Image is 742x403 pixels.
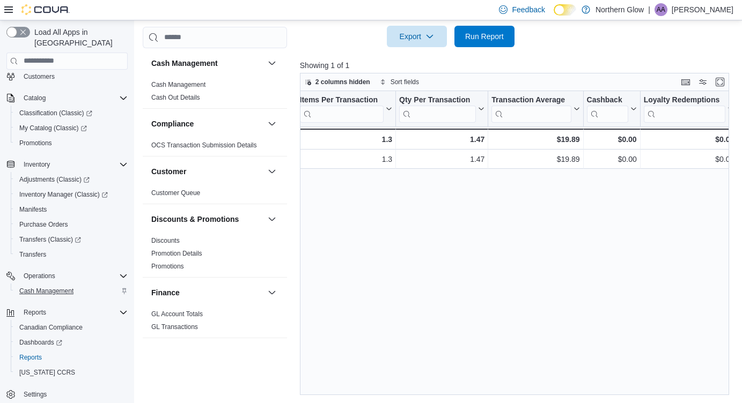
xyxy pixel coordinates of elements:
a: Classification (Classic) [11,106,132,121]
span: Customers [24,72,55,81]
button: Export [387,26,447,47]
button: Cash Management [151,58,263,69]
span: Dashboards [15,336,128,349]
div: 1.3 [299,153,392,166]
button: Transaction Average [491,95,579,122]
button: Sort fields [376,76,423,88]
span: Operations [24,272,55,280]
div: Items Per Transaction [299,95,384,122]
span: Promotions [15,137,128,150]
a: Transfers (Classic) [11,232,132,247]
button: Qty Per Transaction [399,95,484,122]
button: Display options [696,76,709,88]
button: Purchase Orders [11,217,132,232]
button: Reports [2,305,132,320]
span: Feedback [512,4,545,15]
span: Inventory [19,158,128,171]
span: Transfers (Classic) [19,235,81,244]
div: Items Per Transaction [299,95,384,105]
a: Purchase Orders [15,218,72,231]
div: Loyalty Redemptions [643,95,725,105]
span: Washington CCRS [15,366,128,379]
button: Customers [2,69,132,84]
span: Purchase Orders [15,218,128,231]
span: Operations [19,270,128,282]
a: [US_STATE] CCRS [15,366,79,379]
button: Customer [266,165,278,178]
span: Reports [19,306,128,319]
a: Cash Management [15,285,78,297]
div: Customer [143,186,287,204]
span: Manifests [19,205,47,214]
a: Customers [19,70,59,83]
a: Discounts [151,237,180,244]
span: Inventory Manager (Classic) [15,188,128,201]
span: Inventory Manager (Classic) [19,190,108,199]
p: Northern Glow [596,3,644,16]
button: Customer [151,166,263,177]
span: My Catalog (Classic) [15,122,128,135]
a: Cash Out Details [151,94,200,101]
div: Transaction Average [491,95,571,122]
button: Inventory [19,158,54,171]
button: Catalog [19,92,50,105]
div: $0.00 [586,133,636,146]
span: Reports [24,308,46,317]
div: 1.47 [399,153,484,166]
div: $19.89 [491,153,579,166]
p: [PERSON_NAME] [672,3,733,16]
a: Canadian Compliance [15,321,87,334]
button: Manifests [11,202,132,217]
div: $0.00 [643,133,734,146]
button: Settings [2,386,132,402]
span: AA [657,3,665,16]
span: Adjustments (Classic) [15,173,128,186]
button: Finance [151,287,263,298]
a: Inventory Manager (Classic) [11,187,132,202]
button: 2 columns hidden [300,76,374,88]
button: Keyboard shortcuts [679,76,692,88]
button: Canadian Compliance [11,320,132,335]
button: Inventory [151,348,263,359]
a: Manifests [15,203,51,216]
span: Settings [19,387,128,401]
a: GL Account Totals [151,310,203,318]
a: GL Transactions [151,323,198,331]
div: Qty Per Transaction [399,95,476,122]
a: Settings [19,388,51,401]
button: Items Per Transaction [299,95,392,122]
span: Adjustments (Classic) [19,175,90,184]
button: Catalog [2,91,132,106]
button: Cashback [586,95,636,122]
span: Customers [19,70,128,83]
div: $19.89 [491,133,579,146]
span: Transfers [15,248,128,261]
span: Run Report [465,31,504,42]
a: Cash Management [151,81,205,88]
button: Inventory [2,157,132,172]
span: Canadian Compliance [19,323,83,332]
span: Cash Management [19,287,74,295]
button: Cash Management [11,283,132,298]
span: Purchase Orders [19,220,68,229]
div: 1.3 [299,133,392,146]
button: Finance [266,286,278,299]
p: Showing 1 of 1 [300,60,733,71]
span: Settings [24,390,47,399]
img: Cova [21,4,70,15]
button: Operations [2,268,132,283]
span: Reports [19,353,42,362]
a: My Catalog (Classic) [11,121,132,136]
button: Operations [19,270,60,282]
div: Cash Management [143,78,287,108]
a: Adjustments (Classic) [11,172,132,187]
div: Transaction Average [491,95,571,105]
div: Loyalty Redemptions [643,95,725,122]
button: Compliance [266,117,278,130]
a: Promotion Details [151,250,202,257]
h3: Discounts & Promotions [151,214,239,225]
span: Classification (Classic) [15,107,128,120]
h3: Cash Management [151,58,218,69]
h3: Finance [151,287,180,298]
